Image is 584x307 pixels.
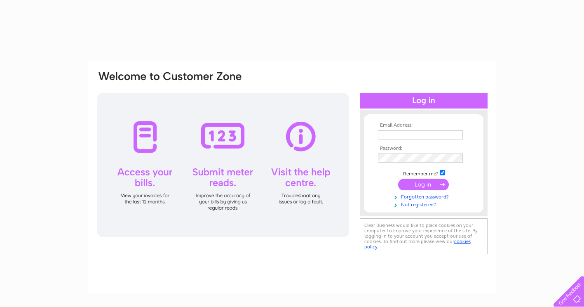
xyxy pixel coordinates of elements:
[378,192,471,200] a: Forgotten password?
[364,239,471,250] a: cookies policy
[376,169,471,177] td: Remember me?
[376,123,471,128] th: Email Address:
[378,200,471,208] a: Not registered?
[398,179,449,190] input: Submit
[360,218,488,254] div: Clear Business would like to place cookies on your computer to improve your experience of the sit...
[376,146,471,151] th: Password:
